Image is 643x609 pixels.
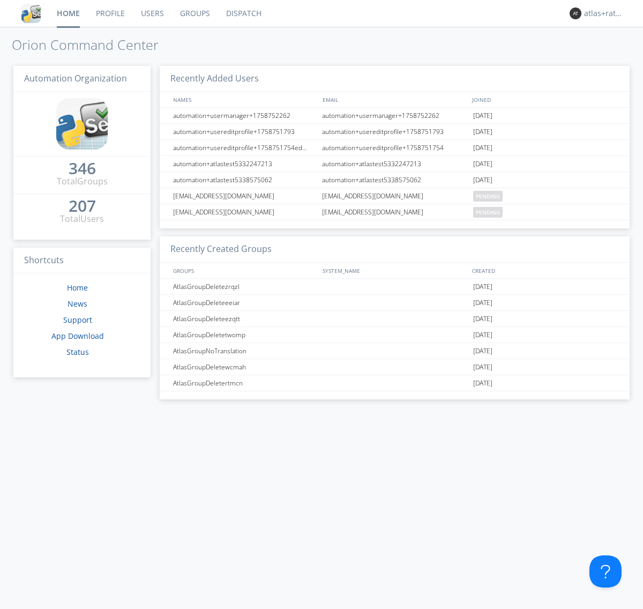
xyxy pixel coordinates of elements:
[160,279,630,295] a: AtlasGroupDeletezrqzl[DATE]
[473,375,492,391] span: [DATE]
[320,263,469,278] div: SYSTEM_NAME
[589,555,622,588] iframe: Toggle Customer Support
[170,343,319,359] div: AtlasGroupNoTranslation
[67,283,88,293] a: Home
[170,140,319,155] div: automation+usereditprofile+1758751754editedautomation+usereditprofile+1758751754
[160,343,630,359] a: AtlasGroupNoTranslation[DATE]
[51,331,104,341] a: App Download
[170,327,319,343] div: AtlasGroupDeletetwomp
[160,124,630,140] a: automation+usereditprofile+1758751793automation+usereditprofile+1758751793[DATE]
[160,108,630,124] a: automation+usermanager+1758752262automation+usermanager+1758752262[DATE]
[63,315,92,325] a: Support
[473,172,492,188] span: [DATE]
[160,172,630,188] a: automation+atlastest5338575062automation+atlastest5338575062[DATE]
[69,200,96,211] div: 207
[160,140,630,156] a: automation+usereditprofile+1758751754editedautomation+usereditprofile+1758751754automation+usered...
[66,347,89,357] a: Status
[160,236,630,263] h3: Recently Created Groups
[473,279,492,295] span: [DATE]
[160,66,630,92] h3: Recently Added Users
[13,248,151,274] h3: Shortcuts
[170,124,319,139] div: automation+usereditprofile+1758751793
[170,172,319,188] div: automation+atlastest5338575062
[160,188,630,204] a: [EMAIL_ADDRESS][DOMAIN_NAME][EMAIL_ADDRESS][DOMAIN_NAME]pending
[24,72,127,84] span: Automation Organization
[170,108,319,123] div: automation+usermanager+1758752262
[473,327,492,343] span: [DATE]
[570,8,581,19] img: 373638.png
[68,299,87,309] a: News
[69,163,96,174] div: 346
[473,343,492,359] span: [DATE]
[160,204,630,220] a: [EMAIL_ADDRESS][DOMAIN_NAME][EMAIL_ADDRESS][DOMAIN_NAME]pending
[170,263,317,278] div: GROUPS
[57,175,108,188] div: Total Groups
[473,295,492,311] span: [DATE]
[469,92,619,107] div: JOINED
[170,375,319,391] div: AtlasGroupDeletertmcn
[319,204,470,220] div: [EMAIL_ADDRESS][DOMAIN_NAME]
[473,140,492,156] span: [DATE]
[469,263,619,278] div: CREATED
[319,124,470,139] div: automation+usereditprofile+1758751793
[473,207,503,218] span: pending
[473,311,492,327] span: [DATE]
[69,163,96,175] a: 346
[170,359,319,375] div: AtlasGroupDeletewcmah
[160,156,630,172] a: automation+atlastest5332247213automation+atlastest5332247213[DATE]
[170,92,317,107] div: NAMES
[584,8,624,19] div: atlas+ratelimit
[170,295,319,310] div: AtlasGroupDeleteeeiar
[160,327,630,343] a: AtlasGroupDeletetwomp[DATE]
[320,92,469,107] div: EMAIL
[170,311,319,326] div: AtlasGroupDeleteezqtt
[170,156,319,172] div: automation+atlastest5332247213
[170,188,319,204] div: [EMAIL_ADDRESS][DOMAIN_NAME]
[170,204,319,220] div: [EMAIL_ADDRESS][DOMAIN_NAME]
[319,188,470,204] div: [EMAIL_ADDRESS][DOMAIN_NAME]
[319,156,470,172] div: automation+atlastest5332247213
[60,213,104,225] div: Total Users
[56,98,108,150] img: cddb5a64eb264b2086981ab96f4c1ba7
[473,359,492,375] span: [DATE]
[21,4,41,23] img: cddb5a64eb264b2086981ab96f4c1ba7
[69,200,96,213] a: 207
[160,375,630,391] a: AtlasGroupDeletertmcn[DATE]
[473,156,492,172] span: [DATE]
[473,191,503,202] span: pending
[473,124,492,140] span: [DATE]
[319,108,470,123] div: automation+usermanager+1758752262
[160,295,630,311] a: AtlasGroupDeleteeeiar[DATE]
[473,108,492,124] span: [DATE]
[319,140,470,155] div: automation+usereditprofile+1758751754
[170,279,319,294] div: AtlasGroupDeletezrqzl
[160,311,630,327] a: AtlasGroupDeleteezqtt[DATE]
[160,359,630,375] a: AtlasGroupDeletewcmah[DATE]
[319,172,470,188] div: automation+atlastest5338575062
